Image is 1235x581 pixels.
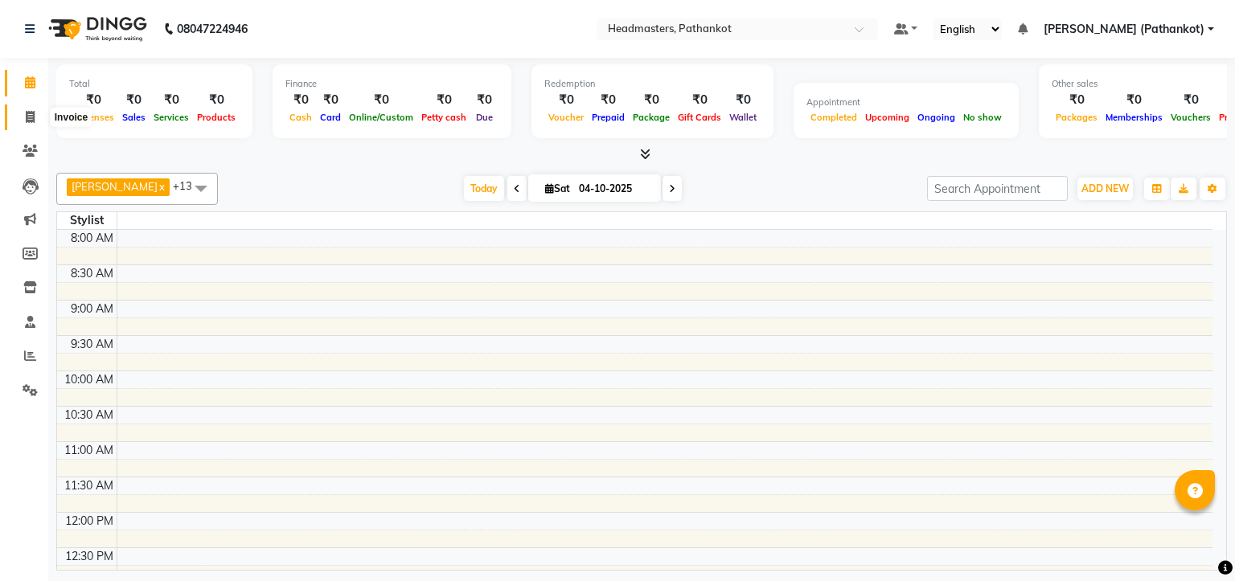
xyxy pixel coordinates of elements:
div: 12:30 PM [62,548,117,565]
span: Products [193,112,240,123]
div: ₹0 [417,91,470,109]
span: Petty cash [417,112,470,123]
div: ₹0 [1167,91,1215,109]
div: ₹0 [193,91,240,109]
span: Ongoing [913,112,959,123]
span: Online/Custom [345,112,417,123]
div: ₹0 [470,91,499,109]
div: Redemption [544,77,761,91]
b: 08047224946 [177,6,248,51]
div: ₹0 [118,91,150,109]
div: ₹0 [150,91,193,109]
input: 2025-10-04 [574,177,654,201]
span: Sat [541,182,574,194]
span: Package [629,112,674,123]
div: ₹0 [316,91,345,109]
span: Upcoming [861,112,913,123]
span: Services [150,112,193,123]
div: ₹0 [544,91,588,109]
div: Appointment [806,96,1006,109]
span: Packages [1052,112,1102,123]
span: Card [316,112,345,123]
span: Wallet [725,112,761,123]
div: ₹0 [674,91,725,109]
div: Finance [285,77,499,91]
div: ₹0 [1102,91,1167,109]
div: Total [69,77,240,91]
div: 8:30 AM [68,265,117,282]
div: 8:00 AM [68,230,117,247]
span: ADD NEW [1081,182,1129,194]
img: logo [41,6,151,51]
div: ₹0 [629,91,674,109]
div: 11:30 AM [61,477,117,494]
div: 9:30 AM [68,336,117,353]
span: Prepaid [588,112,629,123]
span: Completed [806,112,861,123]
span: Vouchers [1167,112,1215,123]
span: Gift Cards [674,112,725,123]
div: 10:00 AM [61,371,117,388]
span: [PERSON_NAME] (Pathankot) [1044,21,1204,38]
span: Sales [118,112,150,123]
span: Cash [285,112,316,123]
div: Invoice [51,108,92,127]
span: +13 [173,179,204,192]
span: [PERSON_NAME] [72,180,158,193]
button: ADD NEW [1077,178,1133,200]
span: No show [959,112,1006,123]
span: Memberships [1102,112,1167,123]
div: ₹0 [725,91,761,109]
div: ₹0 [1052,91,1102,109]
input: Search Appointment [927,176,1068,201]
div: ₹0 [285,91,316,109]
span: Today [464,176,504,201]
div: 10:30 AM [61,407,117,423]
div: ₹0 [588,91,629,109]
div: ₹0 [69,91,118,109]
div: ₹0 [345,91,417,109]
div: 11:00 AM [61,442,117,459]
div: 9:00 AM [68,301,117,317]
div: Stylist [57,212,117,229]
span: Due [472,112,497,123]
div: 12:00 PM [62,513,117,530]
a: x [158,180,165,193]
span: Voucher [544,112,588,123]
